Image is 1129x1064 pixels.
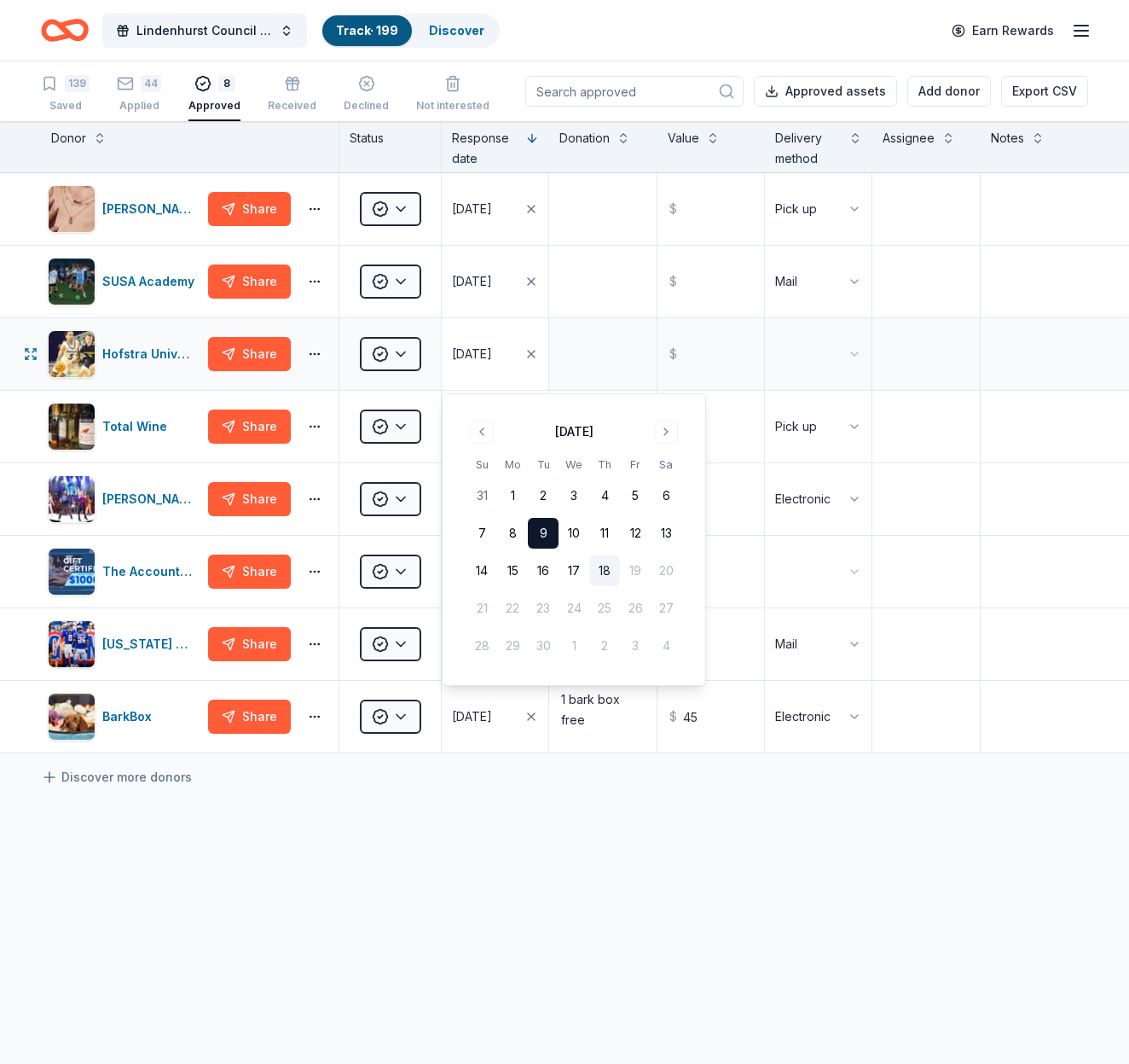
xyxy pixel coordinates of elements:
[41,767,192,788] a: Discover more donors
[589,456,620,474] th: Thursday
[48,403,201,451] button: Image for Total WineTotal Wine
[102,199,201,219] div: [PERSON_NAME]
[941,15,1064,46] a: Earn Rewards
[208,337,291,371] button: Share
[48,475,201,523] button: Image for Tilles Center for the Performing Arts[PERSON_NAME] Center for the Performing Arts
[49,331,95,377] img: Image for Hofstra University Athletics
[559,128,610,148] div: Donation
[470,420,494,444] button: Go to previous month
[589,480,620,511] button: 4
[551,683,654,751] textarea: 1 bark box free
[466,555,497,586] button: 14
[102,634,201,654] div: [US_STATE] Giants
[117,99,161,113] div: Applied
[48,258,201,305] button: Image for SUSA AcademySUSA Academy
[141,75,161,92] div: 44
[102,706,159,727] div: BarkBox
[188,68,240,121] button: 8Approved
[208,555,291,589] button: Share
[528,555,559,586] button: 16
[1001,76,1088,107] button: Export CSV
[268,99,316,113] div: Received
[589,518,620,549] button: 11
[654,420,678,444] button: Go to next month
[336,23,398,38] a: Track· 199
[452,271,492,292] div: [DATE]
[497,555,528,586] button: 15
[49,186,95,232] img: Image for Kendra Scott
[442,681,548,753] button: [DATE]
[551,392,654,461] textarea: wine class
[117,68,161,121] button: 44Applied
[416,68,489,121] button: Not interested
[466,480,497,511] button: 31
[218,66,235,83] div: 8
[102,14,307,48] button: Lindenhurst Council of PTA's "Bright Futures" Fundraiser
[525,76,744,107] input: Search approved
[48,620,201,668] button: Image for New York Giants[US_STATE] Giants
[651,480,681,511] button: 6
[442,173,548,245] button: [DATE]
[651,456,681,474] th: Saturday
[49,621,95,667] img: Image for New York Giants
[48,693,201,741] button: Image for BarkBoxBarkBox
[102,416,174,437] div: Total Wine
[321,14,500,48] button: Track· 199Discover
[416,99,489,113] div: Not interested
[48,548,201,596] button: Image for The Accounting DoctorThe Accounting Doctor
[497,480,528,511] button: 1
[102,489,201,509] div: [PERSON_NAME] Center for the Performing Arts
[651,518,681,549] button: 13
[208,265,291,299] button: Share
[442,246,548,317] button: [DATE]
[497,518,528,549] button: 8
[344,90,389,103] div: Declined
[49,476,95,522] img: Image for Tilles Center for the Performing Arts
[620,480,651,511] button: 5
[188,90,240,103] div: Approved
[51,128,86,148] div: Donor
[559,480,589,511] button: 3
[49,259,95,305] img: Image for SUSA Academy
[452,199,492,219] div: [DATE]
[466,518,497,549] button: 7
[907,76,991,107] button: Add donor
[48,330,201,378] button: Image for Hofstra University AthleticsHofstra University Athletics
[452,344,492,364] div: [DATE]
[41,68,90,121] button: 139Saved
[528,480,559,511] button: 2
[208,627,291,661] button: Share
[555,422,593,442] div: [DATE]
[136,20,273,41] span: Lindenhurst Council of PTA's "Bright Futures" Fundraiser
[102,561,201,582] div: The Accounting Doctor
[102,271,201,292] div: SUSA Academy
[41,99,90,113] div: Saved
[49,404,95,450] img: Image for Total Wine
[208,192,291,226] button: Share
[991,128,1024,148] div: Notes
[102,344,201,364] div: Hofstra University Athletics
[41,10,89,50] a: Home
[268,68,316,121] button: Received
[452,128,518,169] div: Response date
[528,518,559,549] button: 9
[589,555,620,586] button: 18
[49,549,95,595] img: Image for The Accounting Doctor
[208,410,291,444] button: Share
[497,456,528,474] th: Monday
[559,555,589,586] button: 17
[442,391,548,462] button: [DATE]
[620,518,651,549] button: 12
[208,700,291,734] button: Share
[466,456,497,474] th: Sunday
[339,121,442,172] div: Status
[668,128,699,148] div: Value
[559,456,589,474] th: Wednesday
[528,456,559,474] th: Tuesday
[344,68,389,121] button: Declined
[65,75,90,92] div: 139
[208,482,291,516] button: Share
[49,694,95,740] img: Image for BarkBox
[775,128,842,169] div: Delivery method
[754,76,897,107] button: Approved assets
